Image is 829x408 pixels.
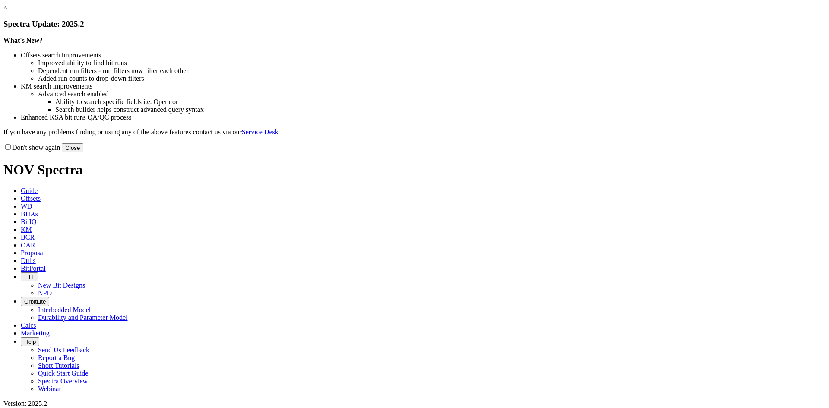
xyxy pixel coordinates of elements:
li: Added run counts to drop-down filters [38,75,826,82]
span: FTT [24,274,35,280]
a: Quick Start Guide [38,370,88,377]
a: Service Desk [242,128,278,136]
li: Advanced search enabled [38,90,826,98]
span: Guide [21,187,38,194]
span: BitIQ [21,218,36,225]
li: Offsets search improvements [21,51,826,59]
span: BitPortal [21,265,46,272]
a: Send Us Feedback [38,346,89,354]
h3: Spectra Update: 2025.2 [3,19,826,29]
span: Dulls [21,257,36,264]
span: Offsets [21,195,41,202]
a: Spectra Overview [38,377,88,385]
span: Help [24,338,36,345]
strong: What's New? [3,37,43,44]
button: Close [62,143,83,152]
label: Don't show again [3,144,60,151]
span: WD [21,202,32,210]
li: Search builder helps construct advanced query syntax [55,106,826,114]
a: New Bit Designs [38,281,85,289]
li: Ability to search specific fields i.e. Operator [55,98,826,106]
a: Report a Bug [38,354,75,361]
span: OrbitLite [24,298,46,305]
span: BHAs [21,210,38,218]
li: KM search improvements [21,82,826,90]
a: Interbedded Model [38,306,91,313]
a: Webinar [38,385,61,392]
li: Dependent run filters - run filters now filter each other [38,67,826,75]
a: × [3,3,7,11]
span: Proposal [21,249,45,256]
span: OAR [21,241,35,249]
div: Version: 2025.2 [3,400,826,408]
span: BCR [21,234,35,241]
span: Marketing [21,329,50,337]
input: Don't show again [5,144,11,150]
li: Enhanced KSA bit runs QA/QC process [21,114,826,121]
li: Improved ability to find bit runs [38,59,826,67]
h1: NOV Spectra [3,162,826,178]
span: KM [21,226,32,233]
a: NPD [38,289,52,297]
p: If you have any problems finding or using any of the above features contact us via our [3,128,826,136]
a: Durability and Parameter Model [38,314,128,321]
span: Calcs [21,322,36,329]
a: Short Tutorials [38,362,79,369]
